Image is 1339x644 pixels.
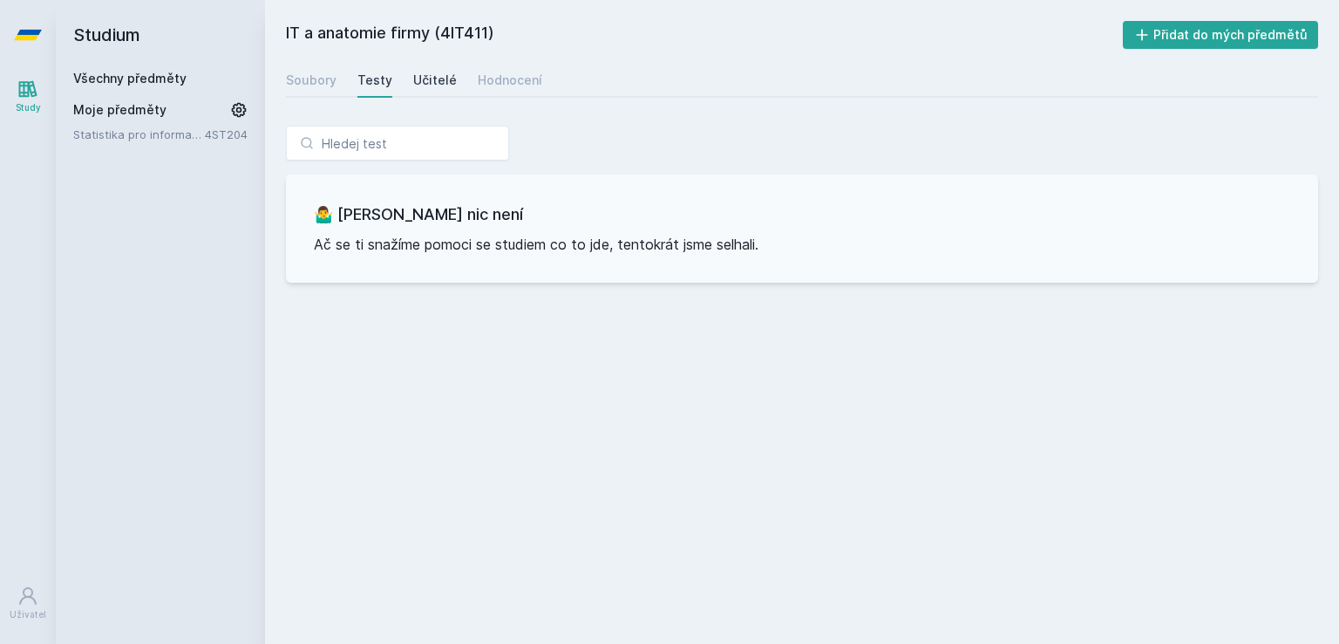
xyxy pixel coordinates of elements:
a: Hodnocení [478,63,542,98]
p: Ač se ti snažíme pomoci se studiem co to jde, tentokrát jsme selhali. [314,234,1290,255]
span: Moje předměty [73,101,167,119]
a: Testy [357,63,392,98]
input: Hledej test [286,126,509,161]
div: Učitelé [413,72,457,89]
button: Přidat do mých předmětů [1123,21,1319,49]
a: Uživatel [3,577,52,630]
div: Study [16,101,41,114]
div: Soubory [286,72,336,89]
a: 4ST204 [205,127,248,141]
h3: 🤷‍♂️ [PERSON_NAME] nic není [314,202,1290,227]
a: Soubory [286,63,336,98]
div: Testy [357,72,392,89]
div: Hodnocení [478,72,542,89]
a: Study [3,70,52,123]
div: Uživatel [10,608,46,621]
a: Všechny předměty [73,71,187,86]
a: Statistika pro informatiky [73,126,205,143]
h2: IT a anatomie firmy (4IT411) [286,21,1123,49]
a: Učitelé [413,63,457,98]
